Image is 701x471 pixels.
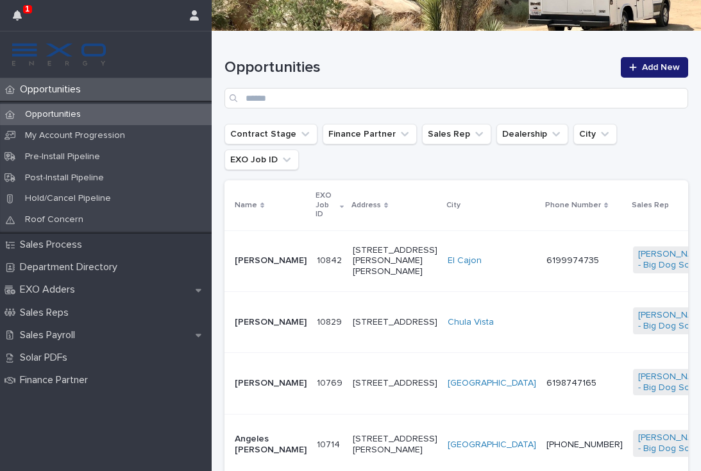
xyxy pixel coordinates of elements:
[448,255,482,266] a: El Cajon
[224,124,317,144] button: Contract Stage
[15,239,92,251] p: Sales Process
[316,189,337,221] p: EXO Job ID
[353,245,437,277] p: [STREET_ADDRESS][PERSON_NAME][PERSON_NAME]
[546,440,623,449] a: [PHONE_NUMBER]
[353,378,437,389] p: [STREET_ADDRESS]
[15,307,79,319] p: Sales Reps
[448,440,536,450] a: [GEOGRAPHIC_DATA]
[224,58,613,77] h1: Opportunities
[235,255,307,266] p: [PERSON_NAME]
[446,198,460,212] p: City
[621,57,688,78] a: Add New
[317,314,344,328] p: 10829
[15,130,135,141] p: My Account Progression
[546,256,599,265] a: 6199974735
[353,317,437,328] p: [STREET_ADDRESS]
[15,173,114,184] p: Post-Install Pipeline
[545,198,601,212] p: Phone Number
[15,261,128,273] p: Department Directory
[351,198,381,212] p: Address
[317,437,342,450] p: 10714
[317,253,344,266] p: 10842
[235,198,257,212] p: Name
[642,63,680,72] span: Add New
[235,317,307,328] p: [PERSON_NAME]
[546,379,596,388] a: 6198747165
[323,124,417,144] button: Finance Partner
[422,124,491,144] button: Sales Rep
[15,214,94,225] p: Roof Concern
[15,374,98,386] p: Finance Partner
[448,317,494,328] a: Chula Vista
[496,124,568,144] button: Dealership
[25,4,30,13] p: 1
[10,42,108,67] img: FKS5r6ZBThi8E5hshIGi
[353,434,437,456] p: [STREET_ADDRESS][PERSON_NAME]
[15,151,110,162] p: Pre-Install Pipeline
[235,434,307,456] p: Angeles [PERSON_NAME]
[224,150,299,170] button: EXO Job ID
[573,124,617,144] button: City
[15,352,78,364] p: Solar PDFs
[15,193,121,204] p: Hold/Cancel Pipeline
[632,198,669,212] p: Sales Rep
[15,329,85,341] p: Sales Payroll
[15,83,91,96] p: Opportunities
[448,378,536,389] a: [GEOGRAPHIC_DATA]
[15,109,91,120] p: Opportunities
[15,284,85,296] p: EXO Adders
[317,375,345,389] p: 10769
[235,378,307,389] p: [PERSON_NAME]
[13,8,30,31] div: 1
[224,88,688,108] input: Search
